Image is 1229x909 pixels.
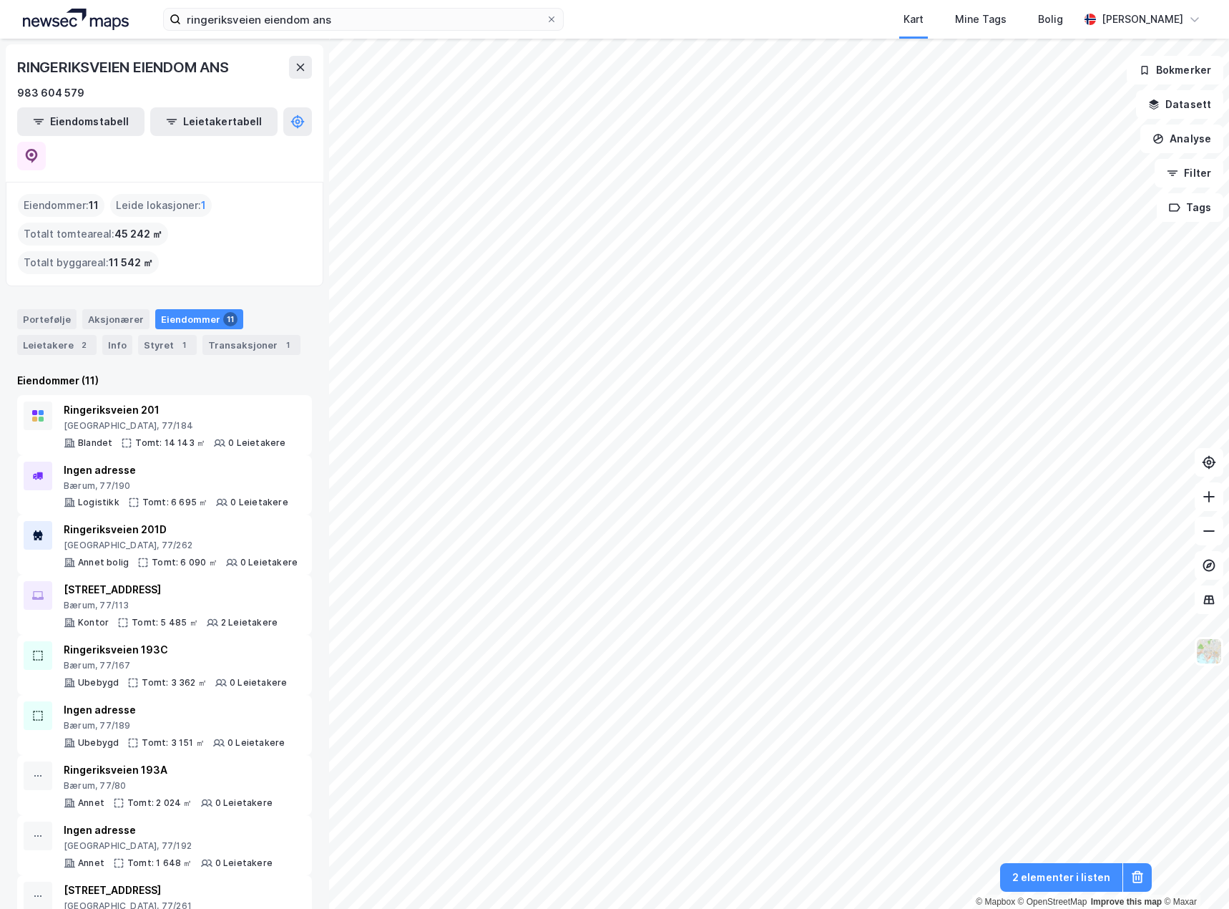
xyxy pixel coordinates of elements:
button: Analyse [1140,125,1223,153]
button: Leietakertabell [150,107,278,136]
img: Z [1195,638,1223,665]
div: Kontor [78,617,109,628]
div: Ingen adresse [64,701,285,719]
a: Improve this map [1091,897,1162,907]
div: Bærum, 77/113 [64,600,278,611]
div: Transaksjoner [202,335,300,355]
a: Mapbox [976,897,1015,907]
div: Portefølje [17,309,77,329]
div: 11 [223,312,238,326]
div: Bærum, 77/167 [64,660,287,671]
a: OpenStreetMap [1018,897,1087,907]
div: Tomt: 14 143 ㎡ [135,437,205,449]
div: Bærum, 77/190 [64,480,288,492]
button: Eiendomstabell [17,107,145,136]
div: 0 Leietakere [215,797,273,809]
div: [STREET_ADDRESS] [64,882,271,899]
span: 11 [89,197,99,214]
div: 0 Leietakere [230,677,287,689]
div: Bærum, 77/80 [64,780,273,792]
div: Ubebygd [78,677,119,689]
iframe: Chat Widget [1157,840,1229,909]
div: Ringeriksveien 201D [64,521,298,538]
div: Totalt tomteareal : [18,223,168,246]
div: 0 Leietakere [215,857,273,869]
button: Filter [1155,159,1223,188]
div: Aksjonærer [82,309,150,329]
img: logo.a4113a55bc3d86da70a041830d287a7e.svg [23,9,129,30]
div: Info [102,335,132,355]
div: Ringeriksveien 193A [64,762,273,779]
div: [STREET_ADDRESS] [64,581,278,598]
div: 2 [77,338,91,352]
div: [GEOGRAPHIC_DATA], 77/184 [64,420,286,432]
div: Ingen adresse [64,822,273,839]
div: Tomt: 2 024 ㎡ [127,797,192,809]
div: Styret [138,335,197,355]
div: 0 Leietakere [227,737,285,749]
div: Ingen adresse [64,462,288,479]
div: Tomt: 3 151 ㎡ [142,737,205,749]
span: 11 542 ㎡ [109,254,153,271]
div: 0 Leietakere [228,437,285,449]
div: 0 Leietakere [240,557,298,568]
div: Tomt: 6 090 ㎡ [152,557,217,568]
div: Eiendommer : [18,194,104,217]
div: 0 Leietakere [230,497,288,508]
div: Leietakere [17,335,97,355]
div: [GEOGRAPHIC_DATA], 77/192 [64,840,273,852]
div: Tomt: 5 485 ㎡ [132,617,198,628]
div: Logistikk [78,497,119,508]
div: Bærum, 77/189 [64,720,285,731]
div: Eiendommer (11) [17,372,312,389]
input: Søk på adresse, matrikkel, gårdeiere, leietakere eller personer [181,9,546,30]
div: Mine Tags [955,11,1007,28]
div: Ringeriksveien 193C [64,641,287,658]
span: 45 242 ㎡ [114,225,162,243]
div: 2 Leietakere [221,617,278,628]
div: Blandet [78,437,112,449]
div: Annet bolig [78,557,129,568]
div: Ubebygd [78,737,119,749]
div: Leide lokasjoner : [110,194,212,217]
div: Tomt: 3 362 ㎡ [142,677,207,689]
div: Annet [78,857,104,869]
div: Ringeriksveien 201 [64,402,286,419]
div: 983 604 579 [17,84,84,102]
div: 1 [177,338,191,352]
div: [PERSON_NAME] [1102,11,1183,28]
span: 1 [201,197,206,214]
button: Datasett [1136,90,1223,119]
div: Kontrollprogram for chat [1157,840,1229,909]
div: RINGERIKSVEIEN EIENDOM ANS [17,56,232,79]
div: Annet [78,797,104,809]
div: Totalt byggareal : [18,251,159,274]
div: Bolig [1038,11,1063,28]
div: Tomt: 1 648 ㎡ [127,857,192,869]
div: [GEOGRAPHIC_DATA], 77/262 [64,540,298,551]
div: 1 [280,338,295,352]
button: Tags [1157,193,1223,222]
button: Bokmerker [1127,56,1223,84]
div: Eiendommer [155,309,243,329]
button: 2 elementer i listen [1000,863,1122,892]
div: Kart [904,11,924,28]
div: Tomt: 6 695 ㎡ [142,497,208,508]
